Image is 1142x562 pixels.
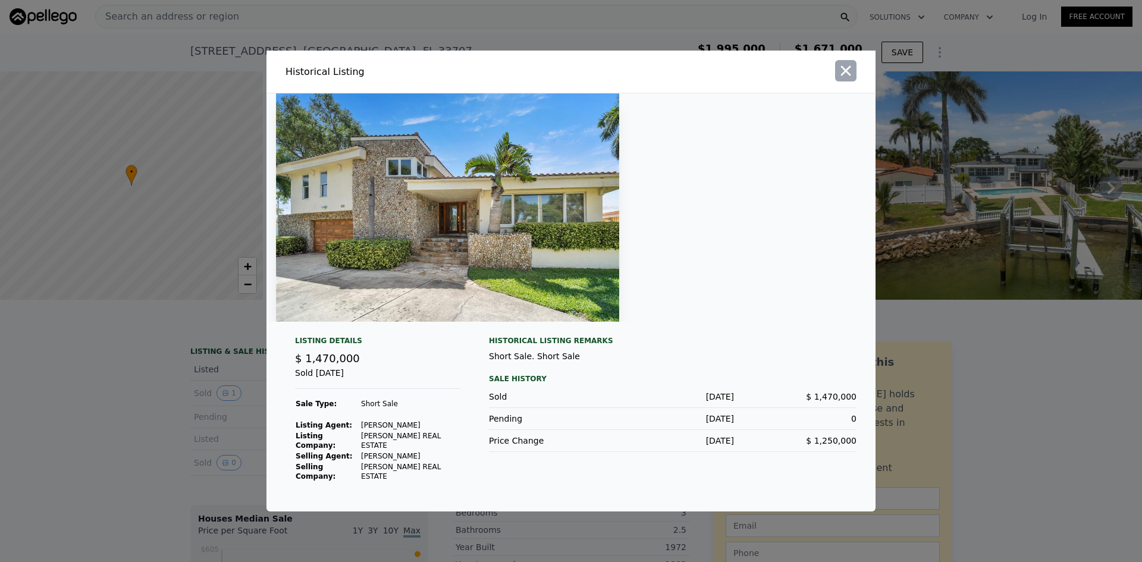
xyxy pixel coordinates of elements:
[296,463,335,481] strong: Selling Company:
[489,336,857,346] div: Historical Listing remarks
[489,435,611,447] div: Price Change
[360,431,460,451] td: [PERSON_NAME] REAL ESTATE
[276,93,619,322] img: Property Img
[285,65,566,79] div: Historical Listing
[360,398,460,409] td: Short Sale
[360,451,460,461] td: [PERSON_NAME]
[489,391,611,403] div: Sold
[489,372,857,386] div: Sale History
[360,420,460,431] td: [PERSON_NAME]
[296,452,353,460] strong: Selling Agent:
[806,436,857,445] span: $ 1,250,000
[360,461,460,482] td: [PERSON_NAME] REAL ESTATE
[296,421,352,429] strong: Listing Agent:
[611,391,734,403] div: [DATE]
[611,413,734,425] div: [DATE]
[296,400,337,408] strong: Sale Type:
[489,413,611,425] div: Pending
[295,336,460,350] div: Listing Details
[296,432,335,450] strong: Listing Company:
[734,413,857,425] div: 0
[611,435,734,447] div: [DATE]
[295,352,360,365] span: $ 1,470,000
[295,367,460,389] div: Sold [DATE]
[489,350,857,362] div: Short Sale. Short Sale
[806,392,857,401] span: $ 1,470,000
